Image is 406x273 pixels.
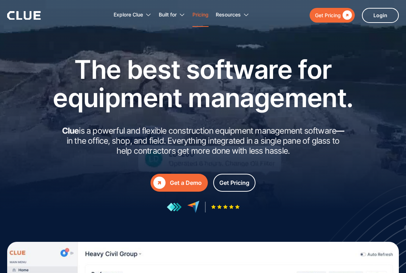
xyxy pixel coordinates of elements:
div: Resources [216,4,249,26]
a: Pricing [192,4,209,26]
iframe: Chat Widget [277,173,406,273]
h1: The best software for equipment management. [42,55,364,112]
img: reviews at getapp [167,202,182,212]
div:  [341,11,352,20]
div: Built for [159,4,177,26]
div: Explore Clue [114,4,143,26]
div: Built for [159,4,185,26]
img: reviews at capterra [187,201,200,213]
a: Get Pricing [213,174,255,192]
div: Explore Clue [114,4,152,26]
div: Get Pricing [219,178,249,187]
div: Resources [216,4,241,26]
a: Login [362,8,399,23]
div:  [153,177,166,189]
strong: Clue [62,126,79,136]
div: Get Pricing [315,11,341,20]
a: Get a Demo [151,174,208,192]
img: Five-star rating icon [211,205,240,209]
a: Get Pricing [310,8,355,23]
div: Get a Demo [170,178,202,187]
h2: is a powerful and flexible construction equipment management software in the office, shop, and fi... [60,126,347,156]
strong: — [336,126,344,136]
